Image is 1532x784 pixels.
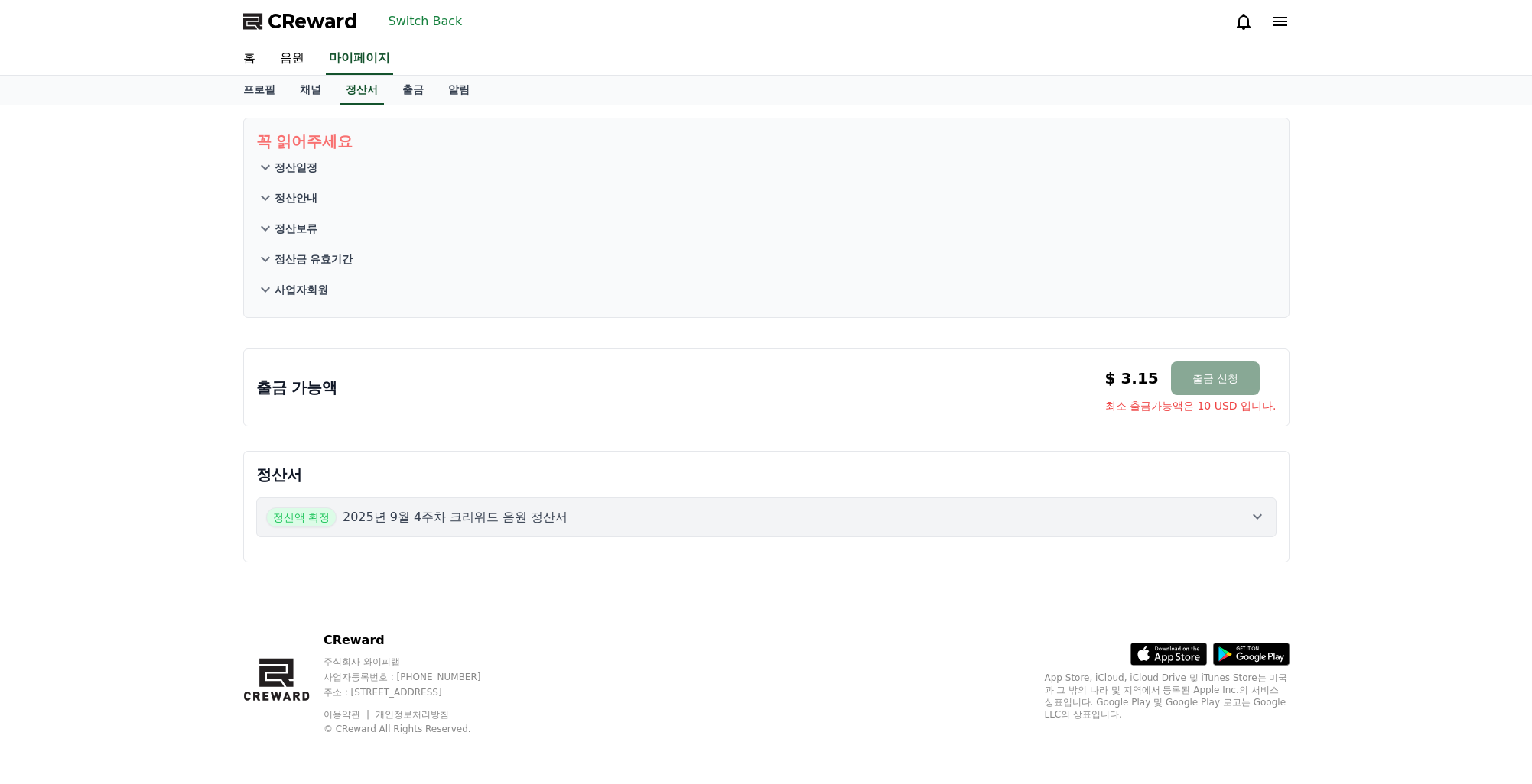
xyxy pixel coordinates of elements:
[256,377,338,398] p: 출금 가능액
[326,43,393,75] a: 마이페이지
[324,631,510,650] p: CReward
[324,686,510,698] p: 주소 : [STREET_ADDRESS]
[275,221,317,236] p: 정산보류
[256,213,1277,244] button: 정산보류
[343,508,568,526] p: 2025년 9월 4주차 크리워드 음원 정산서
[324,656,510,668] p: 주식회사 와이피랩
[256,497,1277,537] button: 정산액 확정 2025년 9월 4주차 크리워드 음원 정산서
[256,244,1277,274] button: 정산금 유효기간
[243,9,358,34] a: CReward
[288,76,333,105] a: 채널
[1105,368,1159,389] p: $ 3.15
[324,723,510,735] p: © CReward All Rights Reserved.
[1171,361,1260,395] button: 출금 신청
[268,9,358,34] span: CReward
[382,9,469,34] button: Switch Back
[1045,672,1290,721] p: App Store, iCloud, iCloud Drive 및 iTunes Store는 미국과 그 밖의 나라 및 지역에서 등록된 Apple Inc.의 서비스 상표입니다. Goo...
[275,160,317,175] p: 정산일정
[256,274,1277,305] button: 사업자회원
[324,671,510,683] p: 사업자등록번호 : [PHONE_NUMBER]
[256,464,1277,485] p: 정산서
[340,76,384,105] a: 정산서
[1105,398,1277,413] span: 최소 출금가능액은 10 USD 입니다.
[275,251,353,267] p: 정산금 유효기간
[256,183,1277,213] button: 정산안내
[256,131,1277,152] p: 꼭 읽어주세요
[275,282,328,297] p: 사업자회원
[376,709,449,720] a: 개인정보처리방침
[266,507,337,527] span: 정산액 확정
[256,152,1277,183] button: 정산일정
[231,43,268,75] a: 홈
[436,76,482,105] a: 알림
[390,76,436,105] a: 출금
[231,76,288,105] a: 프로필
[324,709,372,720] a: 이용약관
[268,43,317,75] a: 음원
[275,190,317,206] p: 정산안내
